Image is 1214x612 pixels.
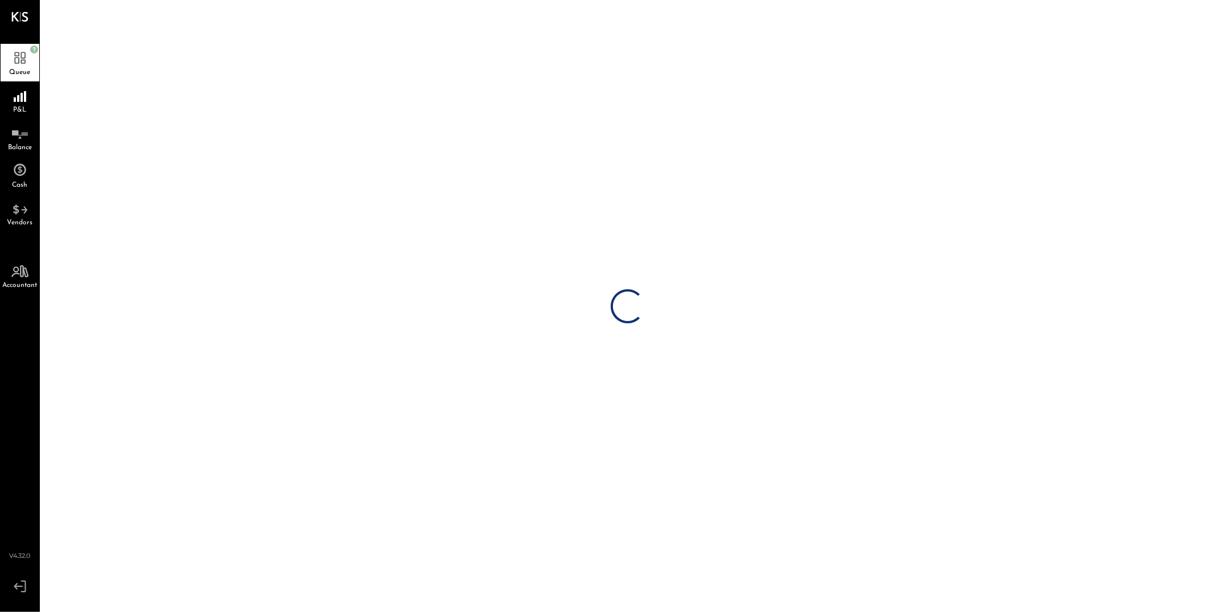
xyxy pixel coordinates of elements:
a: Cash [1,157,39,194]
span: P&L [14,106,27,113]
a: P&L [1,81,39,119]
span: Vendors [7,219,33,226]
a: Accountant [1,257,39,294]
span: Accountant [3,282,38,289]
span: Balance [8,144,32,151]
span: Cash [13,182,28,188]
a: Balance [1,119,39,157]
a: Vendors [1,194,39,232]
span: Queue [10,69,31,76]
a: Queue [1,44,39,81]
